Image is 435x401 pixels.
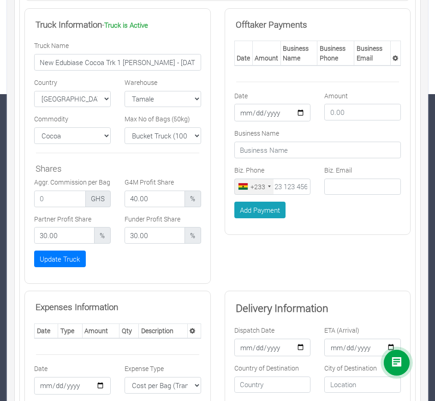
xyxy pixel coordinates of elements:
[119,323,139,338] th: Qty
[234,142,401,158] input: Business Name
[324,325,359,335] label: ETA (Arrival)
[125,214,180,224] label: Funder Profit Share
[234,91,248,101] label: Date
[236,18,307,30] b: Offtaker Payments
[34,78,57,87] label: Country
[82,323,119,338] th: Amount
[36,301,118,312] b: Expenses Information
[324,165,352,175] label: Biz. Email
[252,41,280,66] th: Amount
[85,191,111,207] span: GHS
[58,323,83,338] th: Type
[324,91,348,101] label: Amount
[34,377,111,395] input: Date
[139,323,187,338] th: Description
[234,128,279,138] label: Business Name
[34,41,69,50] label: Truck Name
[35,323,58,338] th: Date
[125,114,190,124] label: Max No of Bags (50kg)
[125,177,174,187] label: G4M Profit Share
[104,20,148,30] b: Truck is Active
[250,182,265,192] div: +233
[185,191,201,207] span: %
[324,339,401,356] input: ETA (Arrival)
[234,339,311,356] input: Dispatch Time
[234,179,311,195] input: 23 123 4567
[34,114,68,124] label: Commodity
[125,364,164,373] label: Expense Type
[234,377,311,393] input: Country
[34,191,86,207] input: 0
[235,179,274,195] div: Ghana (Gaana): +233
[125,78,157,87] label: Warehouse
[36,163,200,174] h5: Shares
[317,41,354,66] th: Business Phone
[34,177,110,187] label: Aggr. Commission per Bag
[125,191,185,207] input: 0
[234,165,264,175] label: Biz. Phone
[36,19,200,30] h5: -
[34,251,86,267] button: Update Truck
[34,364,48,373] label: Date
[280,41,317,66] th: Business Name
[234,363,299,373] label: Country of Destination
[234,202,286,218] button: Add Payment
[234,41,252,66] th: Date
[324,363,377,373] label: City of Destination
[234,325,274,335] label: Dispatch Date
[34,227,95,244] input: 0
[34,214,91,224] label: Partner Profit Share
[324,104,401,120] input: 0.00
[354,41,391,66] th: Business Email
[36,18,102,30] b: Truck Information
[34,54,201,71] input: Enter Truck Name
[324,377,401,393] input: Location
[185,227,201,244] span: %
[125,227,185,244] input: 0
[94,227,111,244] span: %
[234,104,311,121] input: Date
[236,301,328,315] b: Delivery Information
